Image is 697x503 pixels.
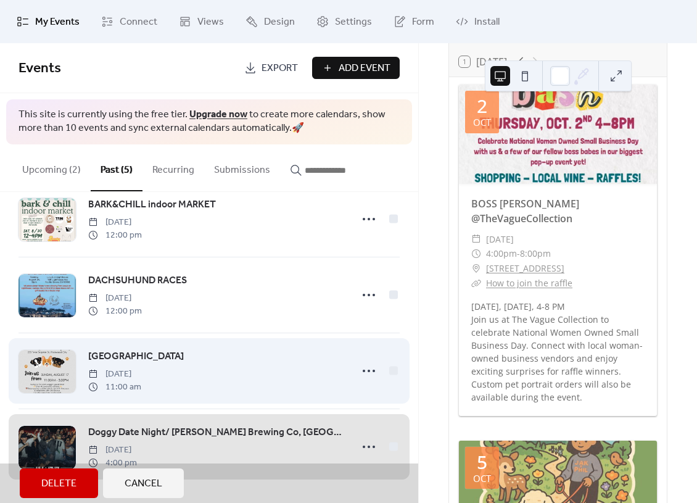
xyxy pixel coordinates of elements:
span: Settings [335,15,372,30]
button: Past (5) [91,144,142,191]
span: Cancel [125,476,162,491]
span: Form [412,15,434,30]
a: Views [170,5,233,38]
div: 5 [477,453,487,472]
button: Cancel [103,468,184,498]
span: Delete [41,476,76,491]
div: ​ [471,276,481,291]
button: Add Event [312,57,400,79]
div: ​ [471,246,481,261]
a: My Events [7,5,89,38]
span: [DATE] [486,232,514,247]
div: ​ [471,261,481,276]
span: - [517,246,520,261]
button: Submissions [204,144,280,190]
a: BOSS [PERSON_NAME] @TheVagueCollection [471,197,579,225]
a: Connect [92,5,167,38]
span: Views [197,15,224,30]
a: [STREET_ADDRESS] [486,261,564,276]
div: [DATE], [DATE], 4-8 PM Join us at The Vague Collection to celebrate National Women Owned Small Bu... [459,300,657,404]
button: Recurring [142,144,204,190]
div: Oct [473,474,491,483]
span: Install [474,15,500,30]
button: Delete [20,468,98,498]
a: Design [236,5,304,38]
span: Export [262,61,298,76]
a: Upgrade now [189,105,247,124]
div: ​ [471,232,481,247]
span: My Events [35,15,80,30]
span: Events [19,55,61,82]
span: Connect [120,15,157,30]
button: Upcoming (2) [12,144,91,190]
span: 4:00pm [486,246,517,261]
span: 8:00pm [520,246,551,261]
a: Export [235,57,307,79]
a: Settings [307,5,381,38]
a: Install [447,5,509,38]
span: Add Event [339,61,390,76]
span: Design [264,15,295,30]
a: Form [384,5,443,38]
div: Oct [473,118,491,127]
span: This site is currently using the free tier. to create more calendars, show more than 10 events an... [19,108,400,136]
a: How to join the raffle [486,277,572,289]
div: 2 [477,97,487,115]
